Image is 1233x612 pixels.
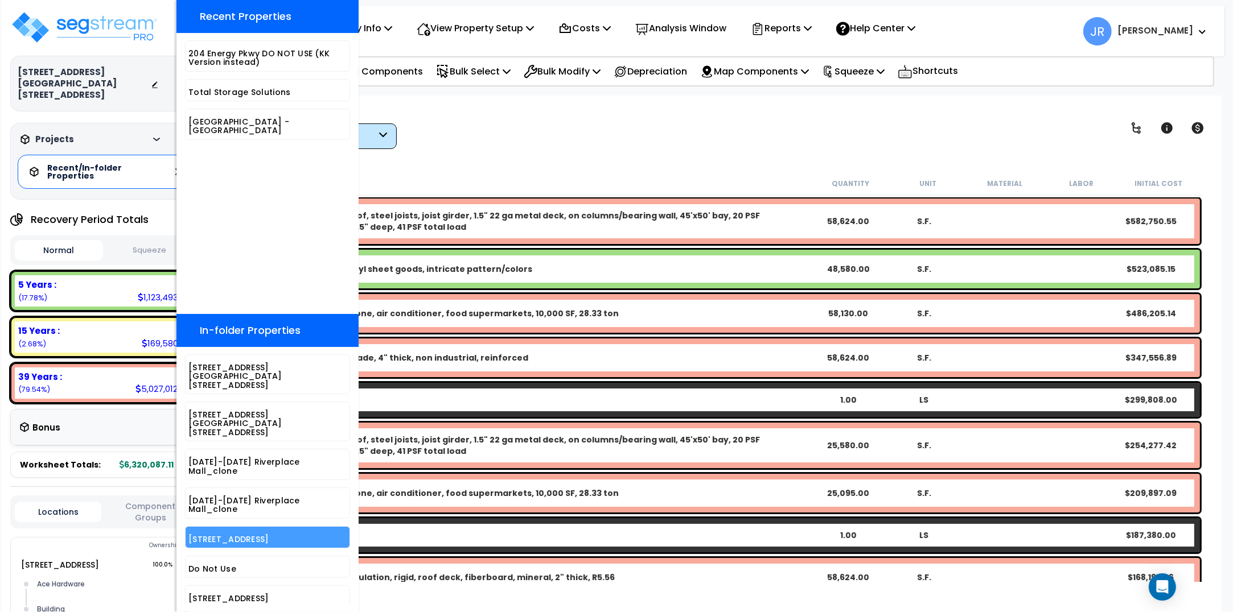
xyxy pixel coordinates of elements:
div: S.F. [886,440,962,451]
div: S.F. [886,263,962,275]
div: Open Intercom Messenger [1149,573,1176,601]
div: Shortcuts [891,57,964,85]
b: Bldg CC Slab Slab on grade, 4" thick, non industrial, reinforced [258,352,528,363]
h5: 204 Energy Pkwy DO NOT USE (KK Version instead) [188,49,347,67]
div: Depreciation [607,58,693,85]
div: $299,808.00 [1113,394,1189,406]
a: Assembly Title [244,305,811,321]
div: 58,130.00 [811,308,886,319]
div: LS [886,530,962,541]
p: Help Center [836,20,915,36]
p: Map Components [700,64,809,79]
h5: [GEOGRAPHIC_DATA] - [GEOGRAPHIC_DATA] [188,118,347,135]
div: 1.00 [811,530,886,541]
h3: Projects [35,134,74,145]
b: Bldg Roof Structure Roof, steel joists, joist girder, 1.5" 22 ga metal deck, on columns/bearing w... [258,210,811,233]
div: $582,750.55 [1113,216,1189,227]
div: S.F. [886,572,962,583]
div: $187,380.00 [1113,530,1189,541]
div: $347,556.89 [1113,352,1189,363]
b: 6,320,087.11 [120,459,174,470]
b: [PERSON_NAME] [1117,24,1193,36]
b: 15 Years : [18,325,60,337]
b: Bldg Roof Structure Insulation, rigid, roof deck, fiberboard, mineral, 2" thick, R5.56 [258,572,615,583]
span: 100.0% [153,558,183,572]
p: View Property Setup [417,20,534,36]
b: Bldg Roof Structure Roof, steel joists, joist girder, 1.5" 22 ga metal deck, on columns/bearing w... [258,434,811,457]
div: 58,624.00 [811,352,886,363]
img: logo_pro_r.png [10,10,158,44]
div: 1.00 [811,394,886,406]
p: Reports [751,20,812,36]
b: HVAC Rooftop, single zone, air conditioner, food supermarkets, 10,000 SF, 28.33 ton [258,308,619,319]
div: LS [886,394,962,406]
h5: Recent/In-folder Properties [47,164,127,180]
small: (17.78%) [18,293,47,303]
b: HVAC Rooftop, single zone, air conditioner, food supermarkets, 10,000 SF, 28.33 ton [258,487,619,499]
small: Material [987,179,1022,188]
a: Assembly Title [244,210,811,233]
button: Squeeze [106,241,194,260]
div: $523,085.15 [1113,263,1189,275]
p: Shortcuts [898,63,958,80]
p: Depreciation [614,64,687,79]
small: Unit [919,179,936,188]
button: Locations [15,502,101,522]
div: S.F. [886,216,962,227]
div: 25,580.00 [811,440,886,451]
div: Ace Hardware [34,577,180,591]
a: Assembly Title [244,569,811,585]
p: Analysis Window [635,20,726,36]
div: S.F. [886,308,962,319]
div: $168,192.26 [1113,572,1189,583]
div: 58,624.00 [811,572,886,583]
span: Worksheet Totals: [20,459,101,470]
div: S.F. [886,352,962,363]
h5: Do Not Use [188,565,347,573]
b: 5 Years : [18,279,56,291]
div: 48,580.00 [811,263,886,275]
div: 58,624.00 [811,216,886,227]
div: $209,897.09 [1113,487,1189,499]
b: Retail Area Flooring Vinyl sheet goods, intricate pattern/colors [258,263,532,275]
p: Costs [558,20,611,36]
h5: [STREET_ADDRESS][GEOGRAPHIC_DATA][STREET_ADDRESS] [188,411,347,437]
small: (2.68%) [18,339,46,349]
div: 169,580.83 [142,337,190,349]
p: Squeeze [822,64,885,79]
h4: In-folder Properties [200,325,301,336]
b: 39 Years : [18,371,62,383]
h5: [STREET_ADDRESS] [188,535,347,544]
div: $254,277.42 [1113,440,1189,451]
div: 1,123,493.93 [138,291,190,303]
h5: [DATE]-[DATE] Riverplace Mall_clone [188,458,347,475]
small: Initial Cost [1135,179,1182,188]
h5: [DATE]-[DATE] Riverplace Mall_clone [188,497,347,514]
p: Bulk Modify [524,64,601,79]
div: S.F. [886,487,962,499]
h4: Recovery Period Totals [31,214,149,225]
small: Quantity [832,179,870,188]
a: Assembly Title [244,434,811,457]
h5: [STREET_ADDRESS][GEOGRAPHIC_DATA][STREET_ADDRESS] [188,363,347,390]
button: Component Groups [107,500,194,524]
h5: Total Storage Solutions [188,88,347,97]
h3: Bonus [32,423,60,433]
a: Assembly Title [244,261,811,277]
div: Ownership [34,539,198,552]
small: (79.54%) [18,384,50,394]
a: [STREET_ADDRESS] 100.0% [21,559,99,570]
button: Normal [15,240,103,260]
a: Assembly Title [244,485,811,501]
p: Bulk Select [436,64,511,79]
div: Add Components [320,58,429,85]
div: $486,205.14 [1113,308,1189,319]
small: Labor [1070,179,1094,188]
h5: [STREET_ADDRESS] [188,594,347,603]
h3: [STREET_ADDRESS][GEOGRAPHIC_DATA][STREET_ADDRESS] [18,67,151,101]
div: 5,027,012.35 [135,383,190,395]
div: 25,095.00 [811,487,886,499]
h4: Recent Properties [200,11,291,22]
span: JR [1083,17,1112,46]
a: Assembly Title [244,350,811,366]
